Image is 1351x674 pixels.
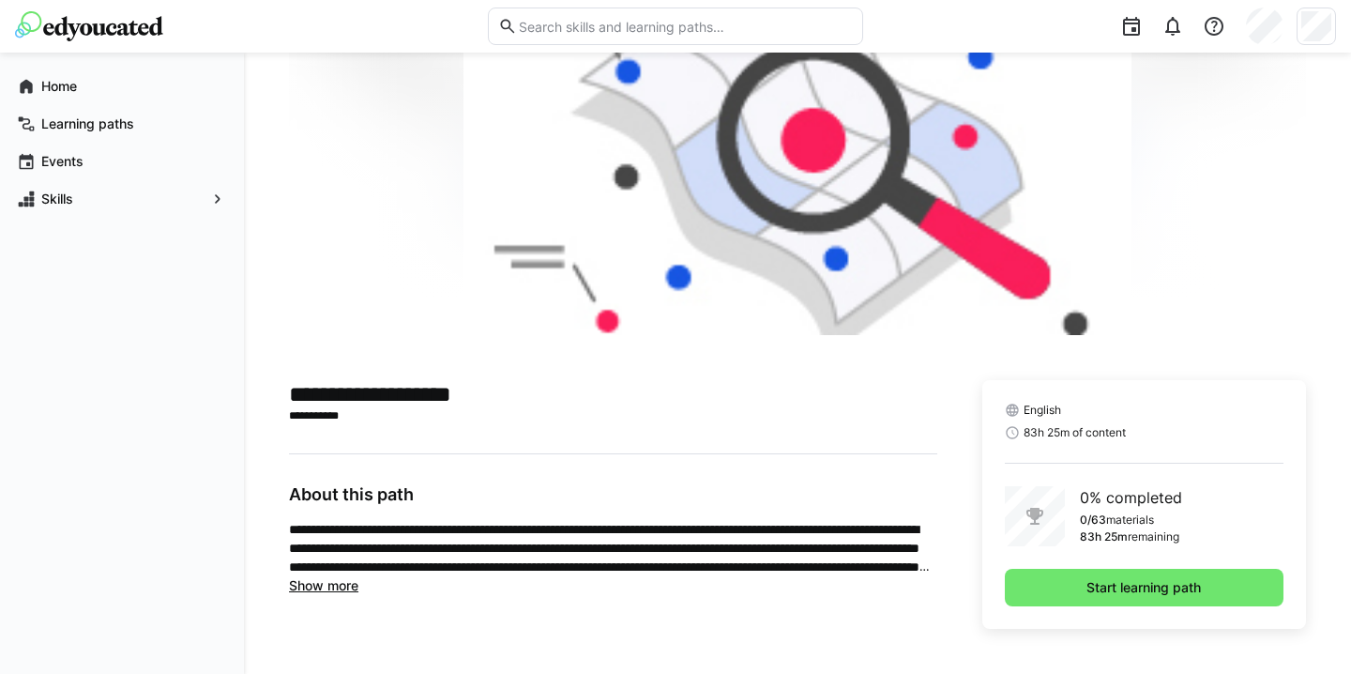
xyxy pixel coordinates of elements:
[1084,578,1204,597] span: Start learning path
[289,577,358,593] span: Show more
[289,484,937,505] h3: About this path
[1080,529,1128,544] p: 83h 25m
[1106,513,1154,528] p: materials
[1128,529,1179,544] p: remaining
[1024,403,1061,418] span: English
[1005,569,1283,606] button: Start learning path
[1080,513,1106,528] p: 0/63
[517,18,853,35] input: Search skills and learning paths…
[1080,486,1182,509] p: 0% completed
[1024,425,1126,440] span: 83h 25m of content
